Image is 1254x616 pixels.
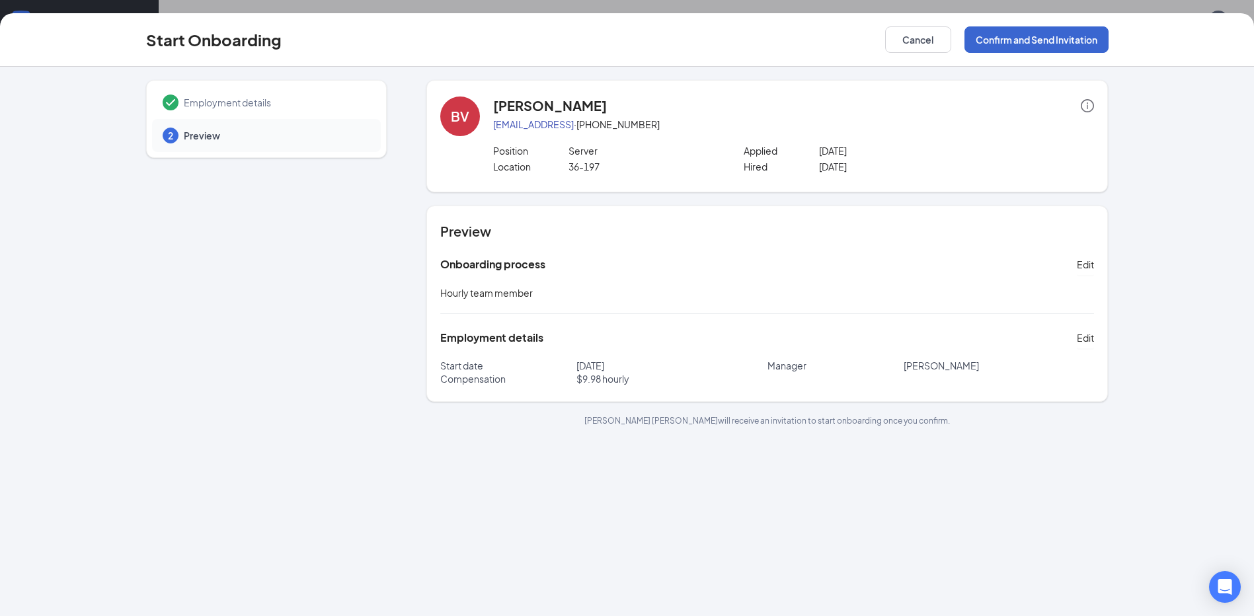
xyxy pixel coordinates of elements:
[1077,327,1094,348] button: Edit
[426,415,1108,426] p: [PERSON_NAME] [PERSON_NAME] will receive an invitation to start onboarding once you confirm.
[1081,99,1094,112] span: info-circle
[744,160,819,173] p: Hired
[576,359,767,372] p: [DATE]
[440,287,533,299] span: Hourly team member
[440,330,543,345] h5: Employment details
[1077,258,1094,271] span: Edit
[493,144,568,157] p: Position
[1077,254,1094,275] button: Edit
[184,129,368,142] span: Preview
[964,26,1109,53] button: Confirm and Send Invitation
[1209,571,1241,603] div: Open Intercom Messenger
[744,144,819,157] p: Applied
[493,118,574,130] a: [EMAIL_ADDRESS]
[493,160,568,173] p: Location
[767,359,904,372] p: Manager
[819,160,969,173] p: [DATE]
[493,96,607,115] h4: [PERSON_NAME]
[1077,331,1094,344] span: Edit
[440,372,576,385] p: Compensation
[568,160,719,173] p: 36-197
[440,359,576,372] p: Start date
[885,26,951,53] button: Cancel
[904,359,1095,372] p: [PERSON_NAME]
[819,144,969,157] p: [DATE]
[146,28,282,51] h3: Start Onboarding
[168,129,173,142] span: 2
[568,144,719,157] p: Server
[184,96,368,109] span: Employment details
[163,95,178,110] svg: Checkmark
[440,257,545,272] h5: Onboarding process
[451,107,469,126] div: BV
[440,222,1094,241] h4: Preview
[493,118,1094,131] p: · [PHONE_NUMBER]
[576,372,767,385] p: $ 9.98 hourly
